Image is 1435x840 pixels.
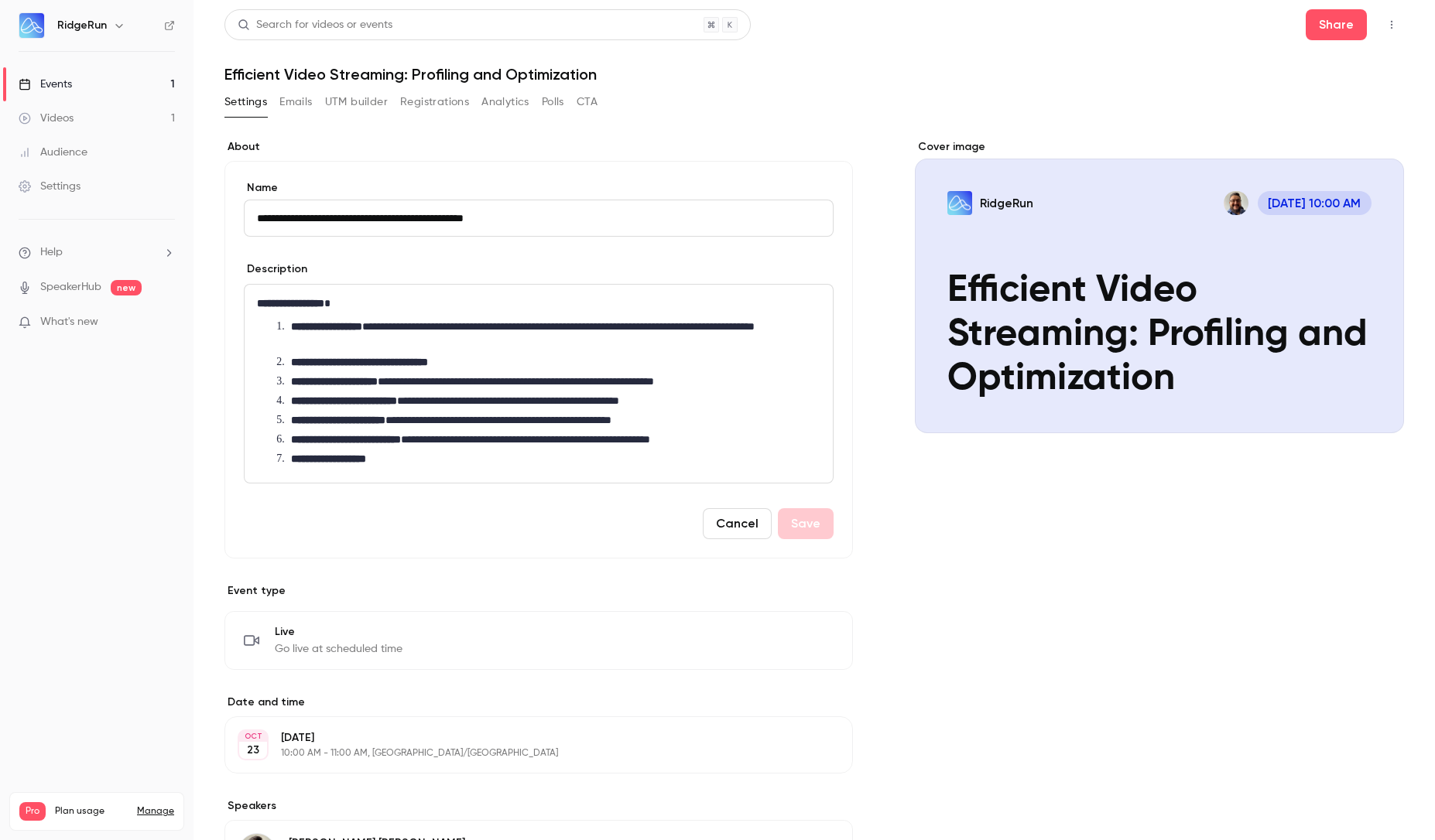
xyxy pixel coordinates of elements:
span: Plan usage [55,805,128,818]
div: Search for videos or events [238,17,392,33]
div: Settings [19,179,80,194]
div: Videos [19,111,74,126]
button: Cancel [703,508,772,539]
h1: Efficient Video Streaming: Profiling and Optimization [224,65,1404,84]
button: CTA [577,90,598,114]
button: UTM builder [325,90,388,114]
button: Analytics [481,90,529,114]
a: Manage [137,805,174,818]
button: Registrations [400,90,469,114]
p: 10:00 AM - 11:00 AM, [GEOGRAPHIC_DATA]/[GEOGRAPHIC_DATA] [281,747,771,760]
div: Audience [19,145,87,160]
span: new [111,280,142,295]
a: SpeakerHub [40,279,101,295]
span: Help [40,244,63,261]
label: Cover image [915,139,1404,155]
span: Live [275,624,402,640]
section: Cover image [915,139,1404,433]
h6: RidgeRun [57,18,107,33]
label: Date and time [224,695,853,710]
section: description [244,284,834,483]
button: Polls [542,90,564,114]
span: What's new [40,314,98,330]
p: 23 [247,743,259,758]
img: RidgeRun [19,13,44,38]
p: [DATE] [281,730,771,746]
label: Description [244,261,307,277]
li: help-dropdown-opener [19,244,175,261]
label: About [224,139,853,155]
p: Event type [224,583,853,599]
span: Pro [19,802,46,821]
label: Speakers [224,798,853,814]
div: OCT [239,731,267,742]
div: editor [245,285,833,483]
button: Settings [224,90,267,114]
div: Events [19,77,72,92]
button: Emails [279,90,312,114]
span: Go live at scheduled time [275,641,402,657]
label: Name [244,180,834,196]
button: Share [1306,9,1367,40]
